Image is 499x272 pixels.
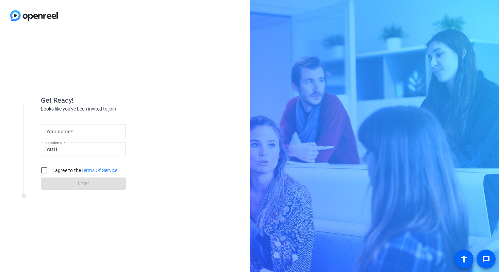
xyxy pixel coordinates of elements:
[460,255,468,263] mat-icon: accessibility
[46,129,70,134] mat-label: Your name
[81,168,118,173] a: Terms Of Service
[51,167,118,174] label: I agree to the
[46,141,64,145] mat-label: Session ID
[41,105,177,113] div: Looks like you've been invited to join
[41,95,177,105] div: Get Ready!
[482,255,490,263] mat-icon: message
